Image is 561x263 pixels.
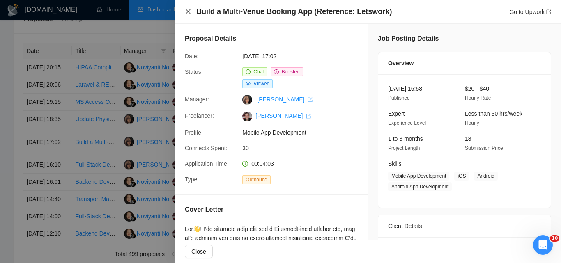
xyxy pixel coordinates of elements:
[185,112,214,119] span: Freelancer:
[30,126,158,204] div: Дякую за додаткові деталі.Ми обговорили і ось цей пакет виглядає чудово -Місячний план $333 = 370...
[185,129,203,136] span: Profile:
[246,81,251,86] span: eye
[388,215,541,237] div: Client Details
[388,182,452,191] span: Android App Development
[185,53,198,59] span: Date:
[388,85,422,92] span: [DATE] 16:58
[550,235,559,242] span: 10
[40,4,59,10] h1: Nazar
[253,81,269,87] span: Viewed
[13,34,128,114] div: Доброго дня! Якщо вам потрібно трохи більше обсягу, ми можемо запропонувати пакет за 400$ на міся...
[465,95,491,101] span: Hourly Rate
[388,135,423,142] span: 1 to 3 months
[242,161,248,167] span: clock-circle
[7,183,157,197] textarea: Message…
[40,10,56,18] p: Active
[465,110,522,117] span: Less than 30 hrs/week
[474,172,497,181] span: Android
[533,235,553,255] iframe: Intercom live chat
[7,18,158,29] div: [DATE]
[7,126,158,210] div: v.stokoz@webmagic.agency says…
[251,160,274,167] span: 00:04:03
[253,69,264,75] span: Chat
[465,135,471,142] span: 18
[509,9,551,15] a: Go to Upworkexport
[388,145,420,151] span: Project Length
[242,144,366,153] span: 30
[242,112,252,121] img: c1bYBLFISfW-KFu5YnXsqDxdnhJyhFG7WZWQjmw4vq0-YF4TwjoJdqRJKIWeWIjxa9
[144,3,159,18] div: Close
[388,160,402,167] span: Skills
[7,29,158,126] div: Nazar says…
[36,175,151,199] div: Підтверджуємо перехід, в нас зміниться тариф після списання за поточний місяць, правильно?
[129,3,144,19] button: Home
[242,175,271,184] span: Outbound
[388,120,426,126] span: Experience Level
[185,205,223,215] h5: Cover Letter
[36,130,151,171] div: Дякую за додаткові деталі. Ми обговорили і ось цей пакет виглядає чудово - Місячний план $333 = 3...
[13,200,19,207] button: Emoji picker
[388,59,414,68] span: Overview
[39,200,46,207] button: Upload attachment
[378,34,439,43] h5: Job Posting Details
[454,172,469,181] span: iOS
[465,85,489,92] span: $20 - $40
[465,120,479,126] span: Hourly
[242,128,366,137] span: Mobile App Development
[255,112,311,119] a: [PERSON_NAME] export
[308,97,313,102] span: export
[23,5,37,18] img: Profile image for Nazar
[7,29,135,119] div: Доброго дня!Якщо вам потрібно трохи більше обсягу, ми можемо запропонувати пакет за 400$ на місяц...
[388,110,405,117] span: Expert
[196,7,392,17] h4: Build a Multi-Venue Booking App (Reference: Letswork)
[185,176,199,183] span: Type:
[5,3,21,19] button: go back
[242,52,366,61] span: [DATE] 17:02
[546,9,551,14] span: export
[141,197,154,210] button: Send a message…
[465,145,503,151] span: Submission Price
[185,34,236,43] h5: Proposal Details
[185,8,191,15] span: close
[388,172,449,181] span: Mobile App Development
[52,200,59,207] button: Start recording
[274,69,279,74] span: dollar
[185,96,209,103] span: Manager:
[306,114,311,119] span: export
[246,69,251,74] span: message
[185,8,191,15] button: Close
[388,95,410,101] span: Published
[282,69,300,75] span: Boosted
[185,69,203,75] span: Status:
[185,245,213,258] button: Close
[26,200,32,207] button: Gif picker
[257,96,313,103] a: [PERSON_NAME] export
[185,160,229,167] span: Application Time:
[191,247,206,256] span: Close
[185,145,228,151] span: Connects Spent:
